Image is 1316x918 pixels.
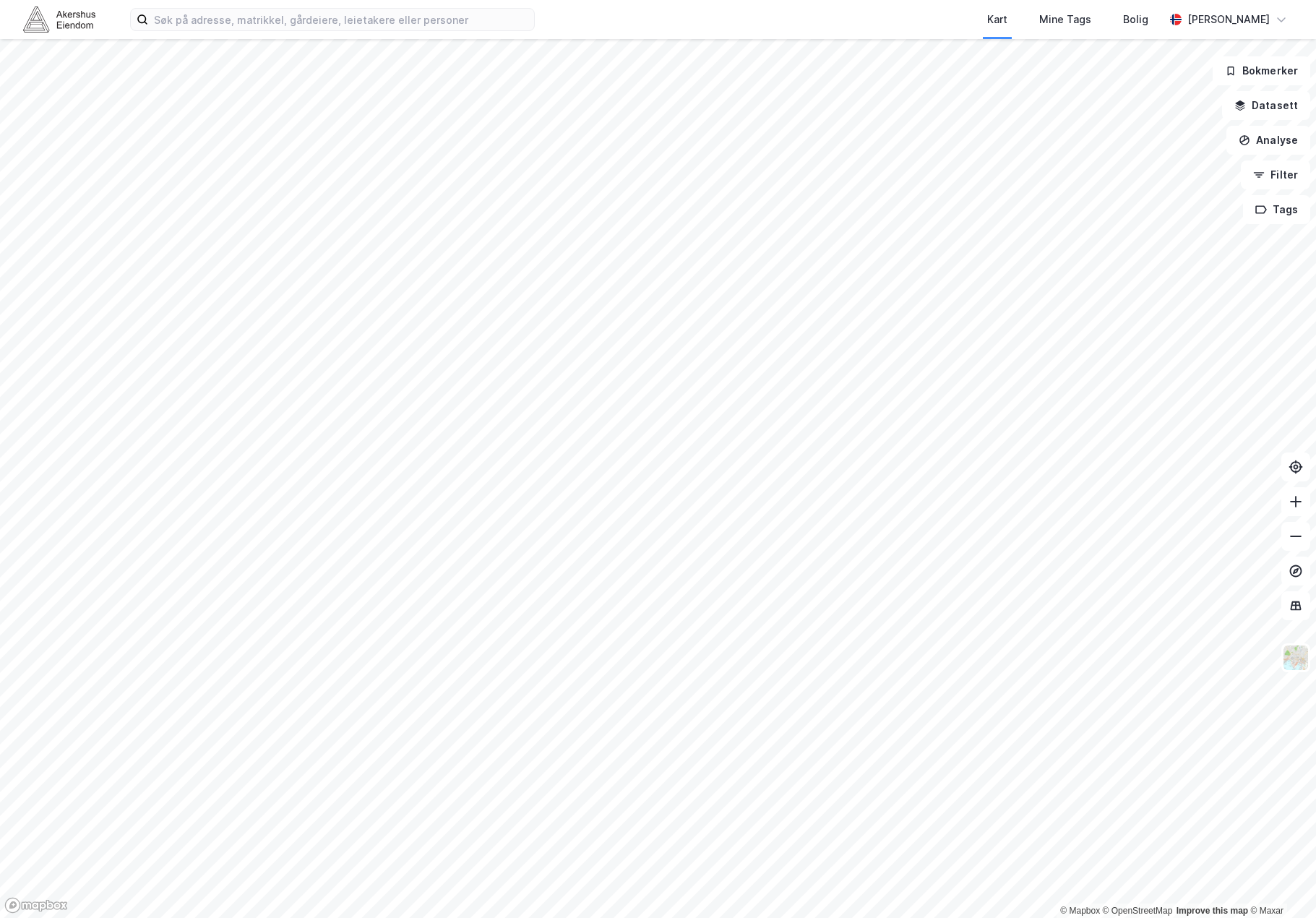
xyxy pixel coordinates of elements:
a: Improve this map [1177,906,1248,916]
input: Søk på adresse, matrikkel, gårdeiere, leietakere eller personer [148,9,534,30]
div: Kart [987,11,1007,28]
img: akershus-eiendom-logo.9091f326c980b4bce74ccdd9f866810c.svg [23,7,95,32]
button: Analyse [1226,126,1310,155]
button: Bokmerker [1213,56,1310,85]
a: Mapbox [1060,906,1100,916]
a: Mapbox homepage [4,897,68,914]
img: Z [1282,644,1309,672]
div: [PERSON_NAME] [1187,11,1270,28]
div: Bolig [1123,11,1148,28]
button: Tags [1243,195,1310,224]
button: Filter [1241,160,1310,189]
a: OpenStreetMap [1103,906,1173,916]
button: Datasett [1222,91,1310,120]
div: Kontrollprogram for chat [1244,849,1316,918]
iframe: Chat Widget [1244,849,1316,918]
div: Mine Tags [1039,11,1091,28]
